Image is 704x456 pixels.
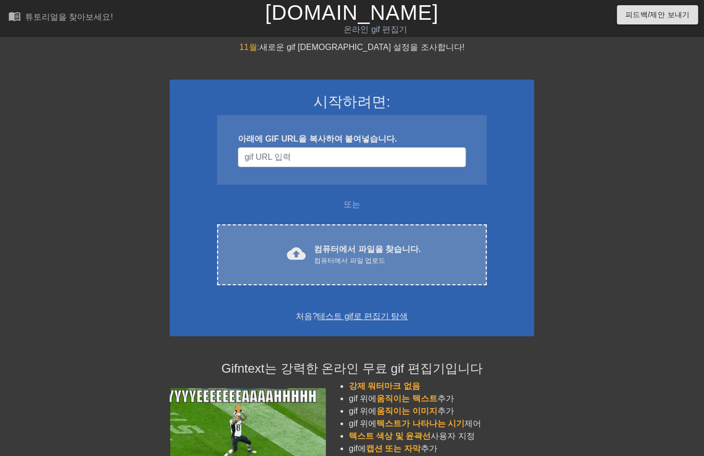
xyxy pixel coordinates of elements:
[617,5,698,24] button: 피드백/제안 보내기
[349,442,534,455] li: gif에 추가
[349,382,420,390] span: 강제 워터마크 없음
[349,392,534,405] li: gif 위에 추가
[183,310,521,323] div: 처음?
[240,23,512,36] div: 온라인 gif 편집기
[377,419,465,428] span: 텍스트가 나타나는 시기
[170,361,534,376] h4: Gifntext는 강력한 온라인 무료 gif 편집기입니다
[349,417,534,430] li: gif 위에 제어
[8,10,21,22] span: menu_book
[287,244,306,263] span: cloud_upload
[170,41,534,54] div: 새로운 gif [DEMOGRAPHIC_DATA] 설정을 조사합니다!
[314,245,421,254] font: 컴퓨터에서 파일을 찾습니다.
[377,407,437,415] span: 움직이는 이미지
[8,10,113,26] a: 튜토리얼을 찾아보세요!
[265,1,438,24] a: [DOMAIN_NAME]
[349,432,431,440] span: 텍스트 색상 및 윤곽선
[240,43,259,52] span: 11월:
[625,8,690,21] span: 피드백/제안 보내기
[377,394,437,403] span: 움직이는 텍스트
[238,147,466,167] input: 사용자 이름
[366,444,421,453] span: 캡션 또는 자막
[349,430,534,442] li: 사용자 지정
[317,312,408,321] a: 테스트 gif로 편집기 탐색
[25,12,113,21] div: 튜토리얼을 찾아보세요!
[349,405,534,417] li: gif 위에 추가
[197,198,507,211] div: 또는
[314,256,421,266] div: 컴퓨터에서 파일 업로드
[183,93,521,111] h3: 시작하려면:
[238,133,466,145] div: 아래에 GIF URL을 복사하여 붙여넣습니다.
